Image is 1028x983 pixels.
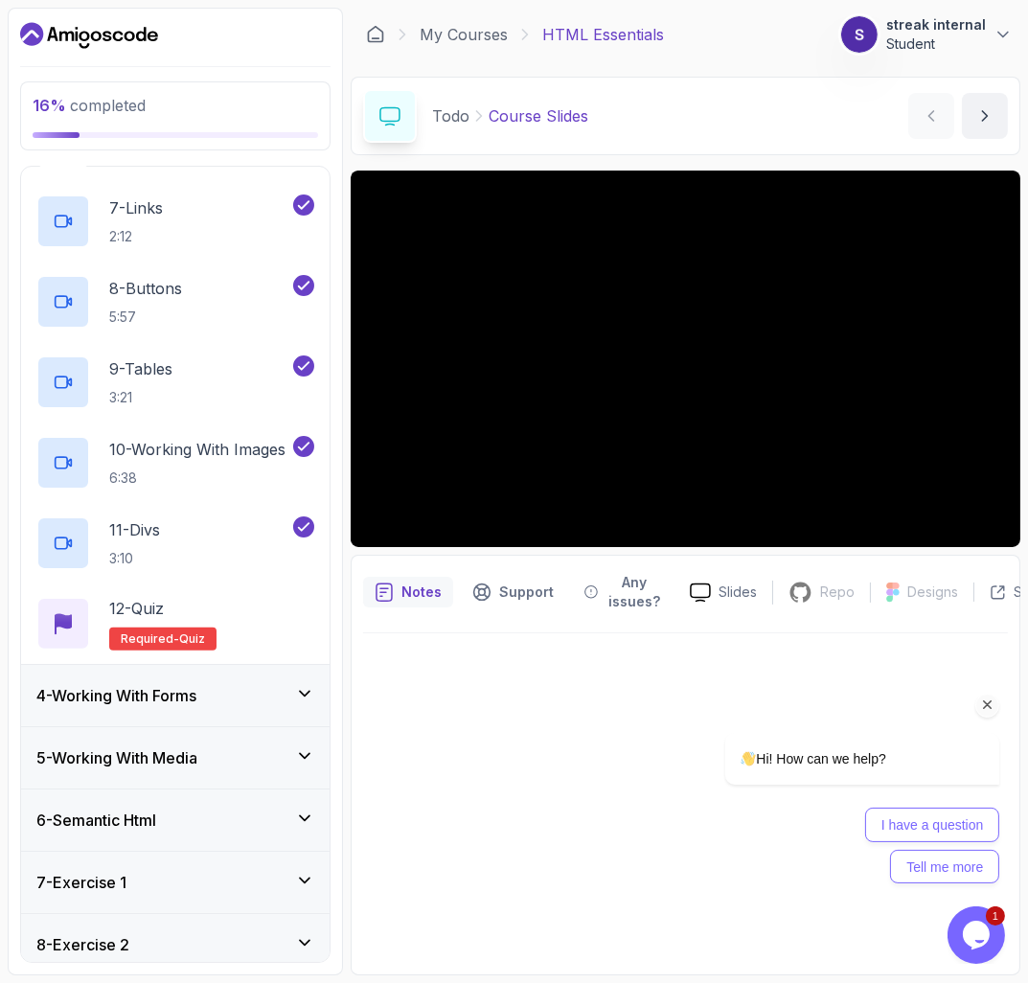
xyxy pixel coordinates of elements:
button: 7-Links2:12 [36,194,314,248]
a: Dashboard [20,20,158,51]
h3: 7 - Exercise 1 [36,871,126,894]
button: 5-Working With Media [21,727,330,789]
p: Student [886,34,986,54]
p: HTML Essentials [542,23,664,46]
p: 11 - Divs [109,518,160,541]
p: 6:38 [109,469,286,488]
h3: 5 - Working With Media [36,746,197,769]
h3: 4 - Working With Forms [36,684,196,707]
p: 3:10 [109,549,160,568]
p: 12 - Quiz [109,597,164,620]
button: 8-Exercise 2 [21,914,330,975]
iframe: chat widget [664,560,1009,897]
p: 3:21 [109,388,172,407]
button: notes button [363,567,453,617]
button: Feedback button [573,567,674,617]
p: 10 - Working With Images [109,438,286,461]
span: 16 % [33,96,66,115]
p: Any issues? [605,573,663,611]
p: 5:57 [109,308,182,327]
button: 6-Semantic Html [21,789,330,851]
p: 9 - Tables [109,357,172,380]
p: Notes [401,583,442,602]
span: Required- [121,631,179,647]
p: streak internal [886,15,986,34]
button: 4-Working With Forms [21,665,330,726]
p: 8 - Buttons [109,277,182,300]
iframe: chat widget [948,906,1009,964]
button: 11-Divs3:10 [36,516,314,570]
button: user profile imagestreak internalStudent [840,15,1013,54]
h3: 6 - Semantic Html [36,809,156,832]
button: 12-QuizRequired-quiz [36,597,314,651]
button: 9-Tables3:21 [36,355,314,409]
button: Support button [461,567,565,617]
span: quiz [179,631,205,647]
button: 7-Exercise 1 [21,852,330,913]
span: completed [33,96,146,115]
a: Dashboard [366,25,385,44]
p: Support [499,583,554,602]
button: 8-Buttons5:57 [36,275,314,329]
p: 2:12 [109,227,163,246]
button: next content [962,93,1008,139]
h3: 8 - Exercise 2 [36,933,129,956]
p: Todo [432,104,469,127]
button: 10-Working With Images6:38 [36,436,314,490]
p: Course Slides [489,104,588,127]
button: previous content [908,93,954,139]
p: 7 - Links [109,196,163,219]
img: user profile image [841,16,878,53]
a: My Courses [420,23,508,46]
